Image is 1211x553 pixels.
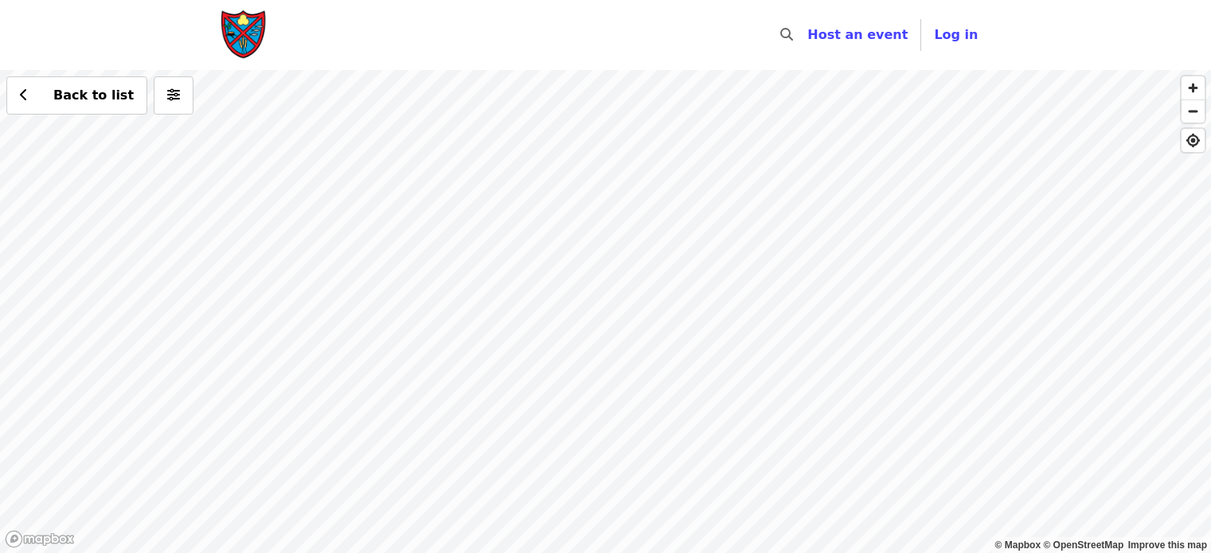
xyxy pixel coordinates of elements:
[1182,99,1205,123] button: Zoom Out
[1182,129,1205,152] button: Find My Location
[1043,539,1123,551] a: OpenStreetMap
[20,88,28,103] i: chevron-left icon
[803,16,815,54] input: Search
[921,19,990,51] button: Log in
[154,76,193,115] button: More filters (0 selected)
[6,76,147,115] button: Back to list
[5,530,75,548] a: Mapbox logo
[1128,539,1207,551] a: Map feedback
[167,88,180,103] i: sliders-h icon
[780,27,793,42] i: search icon
[53,88,134,103] span: Back to list
[995,539,1041,551] a: Mapbox
[1182,76,1205,99] button: Zoom In
[807,27,908,42] a: Host an event
[934,27,978,42] span: Log in
[221,10,268,60] img: Society of St. Andrew - Home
